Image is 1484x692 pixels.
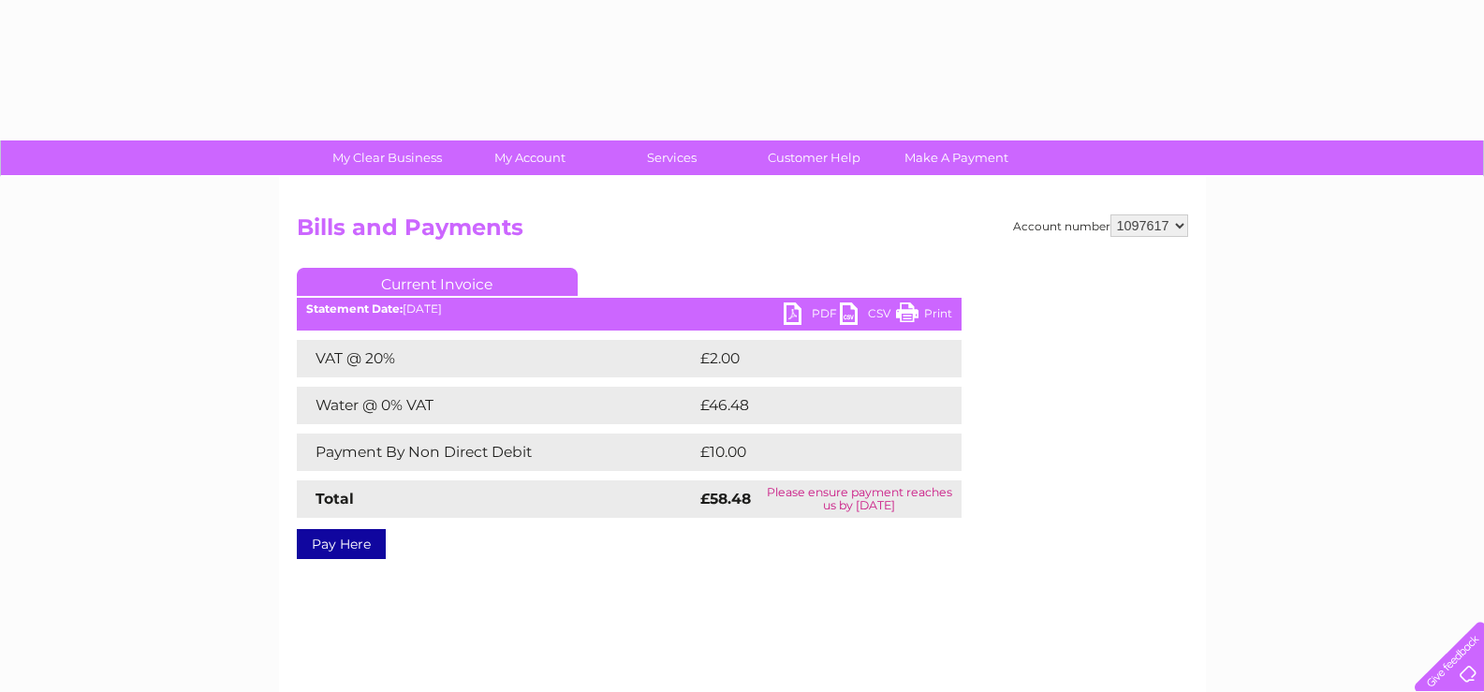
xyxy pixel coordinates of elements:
td: £10.00 [696,434,923,471]
a: Services [595,140,749,175]
a: PDF [784,302,840,330]
td: Water @ 0% VAT [297,387,696,424]
a: CSV [840,302,896,330]
td: Payment By Non Direct Debit [297,434,696,471]
h2: Bills and Payments [297,214,1188,250]
a: Current Invoice [297,268,578,296]
a: Customer Help [737,140,891,175]
a: Print [896,302,952,330]
a: My Clear Business [310,140,464,175]
strong: £58.48 [700,490,751,508]
a: My Account [452,140,607,175]
a: Make A Payment [879,140,1034,175]
td: Please ensure payment reaches us by [DATE] [757,480,961,518]
td: VAT @ 20% [297,340,696,377]
strong: Total [316,490,354,508]
div: Account number [1013,214,1188,237]
a: Pay Here [297,529,386,559]
td: £2.00 [696,340,918,377]
td: £46.48 [696,387,925,424]
b: Statement Date: [306,302,403,316]
div: [DATE] [297,302,962,316]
